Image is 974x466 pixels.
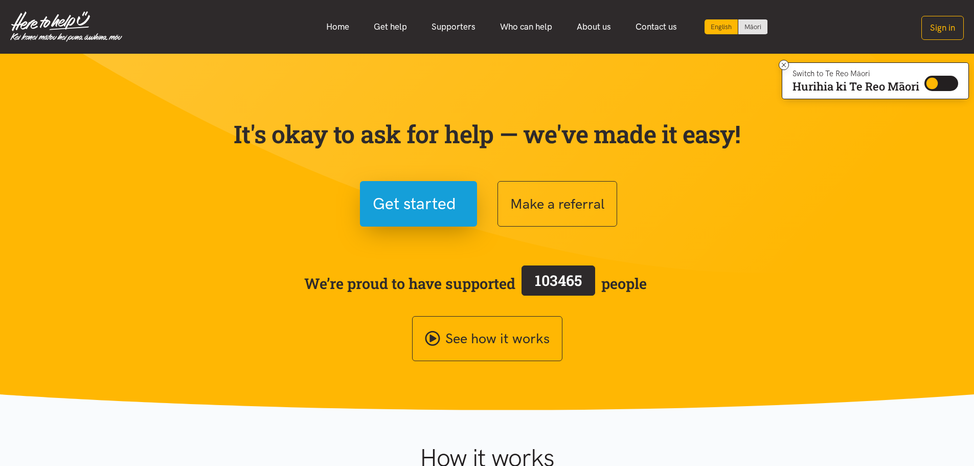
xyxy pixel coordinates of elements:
img: Home [10,11,122,42]
span: 103465 [535,271,582,290]
a: Switch to Te Reo Māori [738,19,767,34]
div: Current language [705,19,738,34]
a: Home [314,16,361,38]
a: 103465 [515,263,601,303]
button: Sign in [921,16,964,40]
a: Who can help [488,16,564,38]
div: Language toggle [705,19,768,34]
a: Contact us [623,16,689,38]
p: It's okay to ask for help — we've made it easy! [232,119,743,149]
p: Switch to Te Reo Māori [792,71,919,77]
a: Get help [361,16,419,38]
span: Get started [373,191,456,217]
a: See how it works [412,316,562,362]
button: Get started [360,181,477,227]
a: About us [564,16,623,38]
a: Supporters [419,16,488,38]
button: Make a referral [497,181,617,227]
span: We’re proud to have supported people [304,263,647,303]
p: Hurihia ki Te Reo Māori [792,82,919,91]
